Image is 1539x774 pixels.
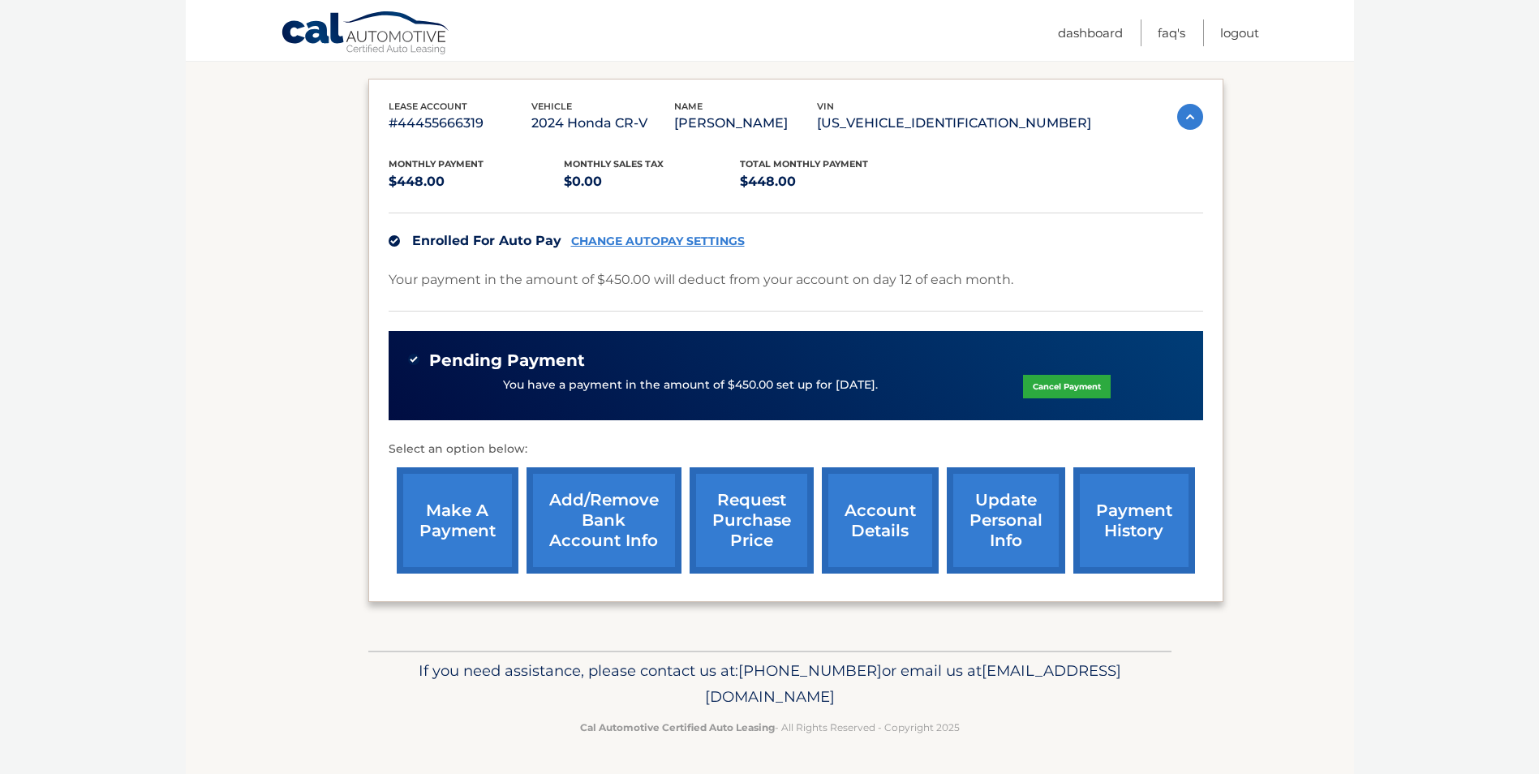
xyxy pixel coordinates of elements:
span: Monthly Payment [389,158,484,170]
span: Pending Payment [429,350,585,371]
span: [EMAIL_ADDRESS][DOMAIN_NAME] [705,661,1121,706]
img: check-green.svg [408,354,419,365]
span: Total Monthly Payment [740,158,868,170]
a: account details [822,467,939,574]
p: 2024 Honda CR-V [531,112,674,135]
a: request purchase price [690,467,814,574]
a: make a payment [397,467,518,574]
span: Enrolled For Auto Pay [412,233,561,248]
span: vehicle [531,101,572,112]
a: FAQ's [1158,19,1185,46]
p: - All Rights Reserved - Copyright 2025 [379,719,1161,736]
a: Cancel Payment [1023,375,1111,398]
a: payment history [1073,467,1195,574]
p: Select an option below: [389,440,1203,459]
span: Monthly sales Tax [564,158,664,170]
p: $448.00 [740,170,916,193]
span: name [674,101,703,112]
a: Dashboard [1058,19,1123,46]
img: accordion-active.svg [1177,104,1203,130]
img: check.svg [389,235,400,247]
p: [US_VEHICLE_IDENTIFICATION_NUMBER] [817,112,1091,135]
p: [PERSON_NAME] [674,112,817,135]
p: Your payment in the amount of $450.00 will deduct from your account on day 12 of each month. [389,269,1013,291]
p: If you need assistance, please contact us at: or email us at [379,658,1161,710]
span: vin [817,101,834,112]
strong: Cal Automotive Certified Auto Leasing [580,721,775,733]
a: Add/Remove bank account info [527,467,681,574]
p: $448.00 [389,170,565,193]
a: update personal info [947,467,1065,574]
span: lease account [389,101,467,112]
span: [PHONE_NUMBER] [738,661,882,680]
a: Logout [1220,19,1259,46]
p: $0.00 [564,170,740,193]
a: CHANGE AUTOPAY SETTINGS [571,234,745,248]
p: #44455666319 [389,112,531,135]
a: Cal Automotive [281,11,451,58]
p: You have a payment in the amount of $450.00 set up for [DATE]. [503,376,878,394]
